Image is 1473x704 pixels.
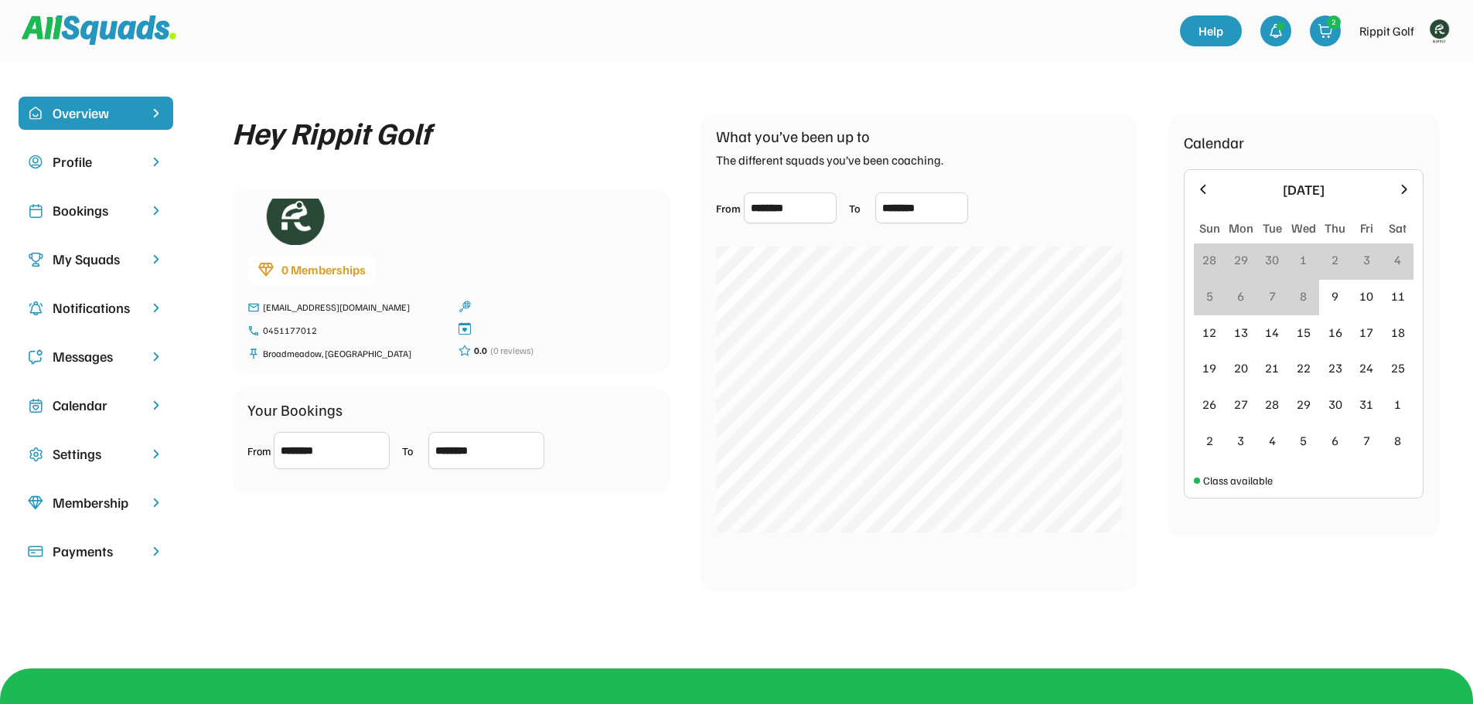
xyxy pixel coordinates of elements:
[474,344,487,358] div: 0.0
[1391,287,1405,305] div: 11
[1180,15,1242,46] a: Help
[1229,219,1253,237] div: Mon
[28,155,43,170] img: user-circle.svg
[53,492,139,513] div: Membership
[148,252,164,267] img: chevron-right.svg
[1363,431,1370,450] div: 7
[1206,431,1213,450] div: 2
[716,200,741,216] div: From
[1391,359,1405,377] div: 25
[1331,250,1338,269] div: 2
[28,252,43,267] img: Icon%20copy%203.svg
[148,349,164,364] img: chevron-right.svg
[28,203,43,219] img: Icon%20copy%202.svg
[1237,431,1244,450] div: 3
[148,447,164,461] img: chevron-right.svg
[1328,16,1340,28] div: 2
[53,151,139,172] div: Profile
[1328,395,1342,413] div: 30
[1394,431,1401,450] div: 8
[849,200,872,216] div: To
[1297,323,1311,342] div: 15
[1328,323,1342,342] div: 16
[53,541,139,562] div: Payments
[402,443,425,459] div: To
[1359,359,1373,377] div: 24
[53,444,139,464] div: Settings
[148,155,164,169] img: chevron-right.svg
[1359,22,1414,40] div: Rippit Golf
[263,324,443,338] div: 0451177012
[1184,131,1244,154] div: Calendar
[148,495,164,510] img: chevron-right.svg
[1359,323,1373,342] div: 17
[53,395,139,416] div: Calendar
[1300,431,1307,450] div: 5
[1265,395,1279,413] div: 28
[1424,15,1454,46] img: Rippitlogov2_green.png
[53,298,139,318] div: Notifications
[263,301,443,315] div: [EMAIL_ADDRESS][DOMAIN_NAME]
[1359,287,1373,305] div: 10
[1291,219,1316,237] div: Wed
[716,124,870,148] div: What you’ve been up to
[28,544,43,559] img: Icon%20%2815%29.svg
[28,301,43,316] img: Icon%20copy%204.svg
[53,249,139,270] div: My Squads
[28,349,43,365] img: Icon%20copy%205.svg
[247,398,343,421] div: Your Bookings
[22,15,176,45] img: Squad%20Logo.svg
[1328,359,1342,377] div: 23
[1331,431,1338,450] div: 6
[1265,323,1279,342] div: 14
[716,151,943,169] div: The different squads you’ve been coaching.
[1297,395,1311,413] div: 29
[263,347,443,361] div: Broadmeadow, [GEOGRAPHIC_DATA]
[1265,250,1279,269] div: 30
[1300,250,1307,269] div: 1
[1220,179,1387,200] div: [DATE]
[1389,219,1407,237] div: Sat
[53,346,139,367] div: Messages
[1234,395,1248,413] div: 27
[53,200,139,221] div: Bookings
[1297,359,1311,377] div: 22
[1199,219,1220,237] div: Sun
[281,260,366,279] div: 0 Memberships
[1234,250,1248,269] div: 29
[1269,287,1276,305] div: 7
[1269,431,1276,450] div: 4
[1265,359,1279,377] div: 21
[1234,323,1248,342] div: 13
[1391,323,1405,342] div: 18
[490,344,534,358] div: (0 reviews)
[53,103,139,124] div: Overview
[148,398,164,413] img: chevron-right.svg
[1300,287,1307,305] div: 8
[28,106,43,121] img: home-smile.svg
[1360,219,1373,237] div: Fri
[247,443,271,459] div: From
[232,115,431,149] div: Hey Rippit Golf
[1202,395,1216,413] div: 26
[1202,323,1216,342] div: 12
[1363,250,1370,269] div: 3
[1203,472,1273,488] div: Class available
[28,398,43,413] img: Icon%20copy%207.svg
[28,495,43,511] img: Icon%20copy%208.svg
[148,106,164,121] img: chevron-right%20copy%203.svg
[1318,23,1333,39] img: shopping-cart-01%20%281%29.svg
[1263,219,1282,237] div: Tue
[247,199,340,245] img: Rippitlogov2_green.png
[1206,287,1213,305] div: 5
[1202,359,1216,377] div: 19
[148,301,164,315] img: chevron-right.svg
[148,203,164,218] img: chevron-right.svg
[1394,395,1401,413] div: 1
[1359,395,1373,413] div: 31
[1394,250,1401,269] div: 4
[1325,219,1345,237] div: Thu
[1237,287,1244,305] div: 6
[28,447,43,462] img: Icon%20copy%2016.svg
[1331,287,1338,305] div: 9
